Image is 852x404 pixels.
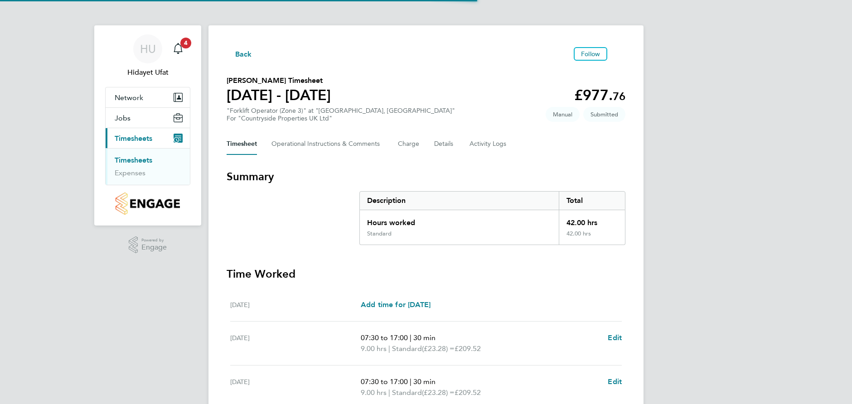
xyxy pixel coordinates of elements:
span: HU [140,43,156,55]
button: Back [227,48,252,59]
div: Description [360,192,559,210]
button: Timesheets Menu [611,52,625,56]
button: Follow [574,47,607,61]
nav: Main navigation [94,25,201,226]
span: Powered by [141,236,167,244]
button: Details [434,133,455,155]
div: 42.00 hrs [559,230,625,245]
button: Network [106,87,190,107]
button: Activity Logs [470,133,508,155]
h1: [DATE] - [DATE] [227,86,331,104]
span: £209.52 [455,388,481,397]
h3: Time Worked [227,267,625,281]
div: Standard [367,230,392,237]
span: | [410,333,411,342]
span: Timesheets [115,134,152,143]
span: 30 min [413,333,436,342]
span: Standard [392,387,422,398]
a: Add time for [DATE] [361,299,431,310]
span: Jobs [115,114,131,122]
div: Hours worked [360,210,559,230]
span: £209.52 [455,344,481,353]
span: Hidayet Ufat [105,67,190,78]
button: Operational Instructions & Comments [271,133,383,155]
h2: [PERSON_NAME] Timesheet [227,75,331,86]
button: Charge [398,133,420,155]
span: Edit [608,377,622,386]
span: (£23.28) = [422,388,455,397]
h3: Summary [227,169,625,184]
span: Add time for [DATE] [361,300,431,309]
a: Go to home page [105,192,190,215]
div: "Forklift Operator (Zone 3)" at "[GEOGRAPHIC_DATA], [GEOGRAPHIC_DATA]" [227,107,455,122]
span: Edit [608,333,622,342]
button: Timesheet [227,133,257,155]
span: 30 min [413,377,436,386]
a: Timesheets [115,156,152,164]
span: Engage [141,244,167,251]
button: Timesheets [106,128,190,148]
div: Total [559,192,625,210]
a: Edit [608,376,622,387]
span: Follow [581,50,600,58]
span: 76 [613,90,625,103]
span: 4 [180,38,191,48]
div: [DATE] [230,299,361,310]
span: Network [115,93,143,102]
span: | [410,377,411,386]
span: This timesheet is Submitted. [583,107,625,122]
a: 4 [169,34,187,63]
span: 07:30 to 17:00 [361,377,408,386]
div: Summary [359,191,625,245]
span: Back [235,49,252,60]
span: 07:30 to 17:00 [361,333,408,342]
div: [DATE] [230,332,361,354]
span: | [388,344,390,353]
button: Jobs [106,108,190,128]
span: 9.00 hrs [361,388,387,397]
app-decimal: £977. [574,87,625,104]
div: 42.00 hrs [559,210,625,230]
a: Expenses [115,168,145,177]
img: countryside-properties-logo-retina.png [116,192,179,215]
span: (£23.28) = [422,344,455,353]
div: Timesheets [106,148,190,185]
div: For "Countryside Properties UK Ltd" [227,115,455,122]
span: This timesheet was manually created. [546,107,580,122]
span: | [388,388,390,397]
a: Edit [608,332,622,343]
a: Powered byEngage [129,236,167,254]
div: [DATE] [230,376,361,398]
span: 9.00 hrs [361,344,387,353]
a: HUHidayet Ufat [105,34,190,78]
span: Standard [392,343,422,354]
